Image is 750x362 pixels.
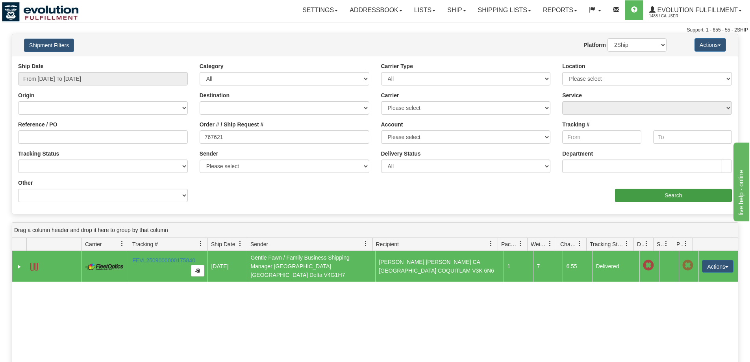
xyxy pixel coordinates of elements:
[531,240,547,248] span: Weight
[191,265,204,277] button: Copy to clipboard
[657,240,663,248] span: Shipment Issues
[702,260,733,273] button: Actions
[233,237,247,251] a: Ship Date filter column settings
[18,62,44,70] label: Ship Date
[656,7,738,13] span: Evolution Fulfillment
[615,189,732,202] input: Search
[381,91,399,99] label: Carrier
[296,0,344,20] a: Settings
[200,91,230,99] label: Destination
[381,150,421,158] label: Delivery Status
[132,240,158,248] span: Tracking #
[590,240,624,248] span: Tracking Status
[376,240,399,248] span: Recipient
[637,240,644,248] span: Delivery Status
[653,130,732,144] input: To
[537,0,583,20] a: Reports
[381,62,413,70] label: Carrier Type
[200,150,218,158] label: Sender
[560,240,577,248] span: Charge
[441,0,472,20] a: Ship
[200,62,224,70] label: Category
[620,237,633,251] a: Tracking Status filter column settings
[15,263,23,271] a: Expand
[573,237,586,251] a: Charge filter column settings
[562,91,582,99] label: Service
[85,263,125,270] img: 10182 - FleetOptics Inc.
[18,179,33,187] label: Other
[682,260,693,271] span: Pickup Not Assigned
[472,0,537,20] a: Shipping lists
[18,91,34,99] label: Origin
[484,237,498,251] a: Recipient filter column settings
[2,2,79,22] img: logo1488.jpg
[2,27,748,33] div: Support: 1 - 855 - 55 - 2SHIP
[563,251,592,282] td: 6.55
[24,39,74,52] button: Shipment Filters
[562,150,593,158] label: Department
[501,240,518,248] span: Packages
[643,260,654,271] span: Late
[562,121,589,128] label: Tracking #
[194,237,207,251] a: Tracking # filter column settings
[250,240,268,248] span: Sender
[211,240,235,248] span: Ship Date
[381,121,403,128] label: Account
[132,257,195,264] a: FEVL2509000000175840
[18,150,59,158] label: Tracking Status
[344,0,408,20] a: Addressbook
[200,121,264,128] label: Order # / Ship Request #
[659,237,673,251] a: Shipment Issues filter column settings
[679,237,693,251] a: Pickup Status filter column settings
[504,251,533,282] td: 1
[12,223,738,238] div: grid grouping header
[533,251,563,282] td: 7
[640,237,653,251] a: Delivery Status filter column settings
[30,260,38,272] a: Label
[207,251,247,282] td: [DATE]
[643,0,748,20] a: Evolution Fulfillment 1488 / CA User
[247,251,375,282] td: Gentle Fawn / Family Business Shipping Manager [GEOGRAPHIC_DATA] [GEOGRAPHIC_DATA] Delta V4G1H7
[18,121,57,128] label: Reference / PO
[649,12,708,20] span: 1488 / CA User
[592,251,639,282] td: Delivered
[562,130,641,144] input: From
[543,237,557,251] a: Weight filter column settings
[583,41,606,49] label: Platform
[375,251,504,282] td: [PERSON_NAME] [PERSON_NAME] CA [GEOGRAPHIC_DATA] COQUITLAM V3K 6N6
[694,38,726,52] button: Actions
[732,141,749,221] iframe: chat widget
[85,240,102,248] span: Carrier
[562,62,585,70] label: Location
[514,237,527,251] a: Packages filter column settings
[115,237,129,251] a: Carrier filter column settings
[6,5,73,14] div: live help - online
[408,0,441,20] a: Lists
[676,240,683,248] span: Pickup Status
[359,237,372,251] a: Sender filter column settings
